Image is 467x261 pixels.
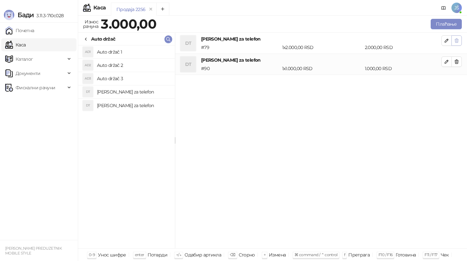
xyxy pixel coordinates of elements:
div: Продаја 2256 [116,6,145,13]
span: F10 / F16 [378,252,392,257]
strong: 3.000,00 [101,16,156,32]
div: Претрага [348,251,370,259]
h4: Auto držač 1 [97,47,170,57]
span: 0-9 [89,252,95,257]
span: ⌫ [230,252,235,257]
h4: Auto držač 2 [97,60,170,70]
h4: [PERSON_NAME] za telefon [97,100,170,111]
div: # 90 [200,65,281,72]
div: Каса [93,5,106,10]
div: Сторно [239,251,255,259]
div: Унос шифре [98,251,126,259]
div: Износ рачуна [82,18,100,31]
span: F11 / F17 [425,252,437,257]
button: remove [147,6,155,12]
div: DT [180,35,196,51]
div: Готовина [396,251,416,259]
div: # 79 [200,44,281,51]
div: DT [180,56,196,72]
span: 3.11.3-710c028 [34,13,64,19]
div: 1.000,00 RSD [364,65,443,72]
h4: Auto držač 3 [97,73,170,84]
span: ⌘ command / ⌃ control [294,252,338,257]
div: 2.000,00 RSD [364,44,443,51]
span: Каталог [16,53,33,66]
div: Auto držač [91,35,115,43]
a: Каса [5,38,26,51]
div: AD1 [83,47,93,57]
span: Бади [18,11,34,19]
div: grid [78,45,175,248]
span: + [264,252,266,257]
h4: [PERSON_NAME] za telefon [97,87,170,97]
div: Чек [441,251,449,259]
div: AD2 [83,60,93,70]
div: 1 x 2.000,00 RSD [281,44,364,51]
span: Фискални рачуни [16,81,55,94]
div: DT [83,87,93,97]
div: Одабир артикла [185,251,221,259]
span: Документи [16,67,40,80]
span: JŠ [451,3,462,13]
a: Документација [438,3,449,13]
span: ↑/↓ [176,252,181,257]
span: f [344,252,345,257]
div: 1 x 1.000,00 RSD [281,65,364,72]
span: enter [135,252,144,257]
button: Add tab [156,3,169,16]
button: Плаћање [431,19,462,29]
div: Потврди [148,251,168,259]
div: DT [83,100,93,111]
img: Logo [4,10,14,20]
div: Измена [269,251,286,259]
a: Почетна [5,24,34,37]
h4: [PERSON_NAME] za telefon [201,56,441,64]
small: [PERSON_NAME] PREDUZETNIK MOBILE STYLE [5,246,62,255]
h4: [PERSON_NAME] za telefon [201,35,441,43]
div: AD3 [83,73,93,84]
